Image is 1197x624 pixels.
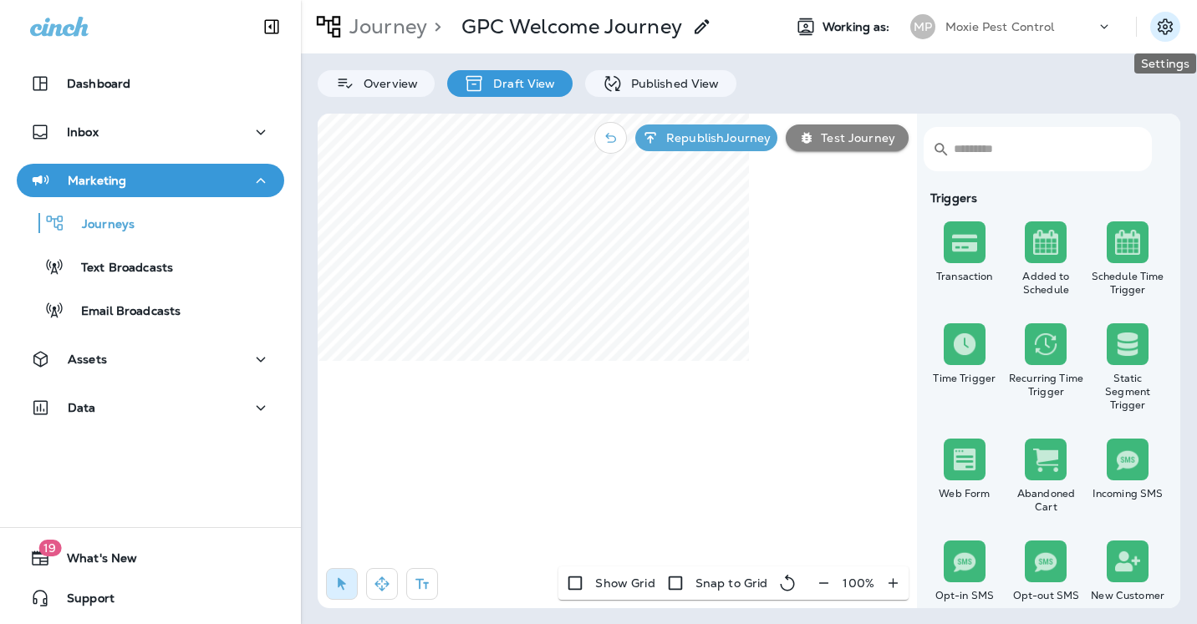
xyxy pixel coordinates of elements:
div: Settings [1134,53,1196,74]
div: Time Trigger [927,372,1002,385]
button: Marketing [17,164,284,197]
p: Marketing [68,174,126,187]
div: Incoming SMS [1090,487,1165,500]
button: Support [17,581,284,615]
button: Test Journey [786,124,909,151]
span: Working as: [823,20,894,34]
button: 19What's New [17,541,284,575]
button: Email Broadcasts [17,292,284,327]
p: Show Grid [595,576,655,590]
div: New Customer [1090,589,1165,602]
p: Assets [68,353,107,366]
p: Snap to Grid [695,576,768,590]
p: Inbox [67,125,99,139]
button: Journeys [17,205,284,241]
div: Triggers [924,191,1169,205]
p: Test Journey [814,131,895,145]
p: Republish Journey [660,131,771,145]
p: Text Broadcasts [64,261,173,276]
button: RepublishJourney [635,124,777,151]
p: Overview [355,77,418,90]
p: GPC Welcome Journey [461,14,682,39]
p: Email Broadcasts [64,304,181,320]
div: Opt-in SMS [927,589,1002,602]
p: Draft View [485,77,555,90]
p: Journey [343,14,427,39]
p: Dashboard [67,77,130,90]
div: Opt-out SMS [1009,589,1084,602]
button: Dashboard [17,67,284,100]
button: Text Broadcasts [17,249,284,284]
div: Schedule Time Trigger [1090,270,1165,297]
p: > [427,14,441,39]
p: Journeys [65,217,135,233]
p: Moxie Pest Control [945,20,1055,33]
div: Transaction [927,270,1002,283]
div: Static Segment Trigger [1090,372,1165,412]
p: 100 % [843,576,874,590]
p: Published View [623,77,720,90]
span: What's New [50,551,137,571]
div: Abandoned Cart [1009,487,1084,514]
div: Recurring Time Trigger [1009,372,1084,398]
span: Support [50,591,115,611]
button: Settings [1150,12,1180,42]
button: Data [17,391,284,424]
button: Assets [17,342,284,376]
span: 19 [38,540,61,556]
button: Collapse Sidebar [248,10,295,43]
div: Web Form [927,487,1002,500]
button: Inbox [17,115,284,149]
div: Added to Schedule [1009,270,1084,297]
div: MP [910,14,935,39]
p: Data [68,401,96,414]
